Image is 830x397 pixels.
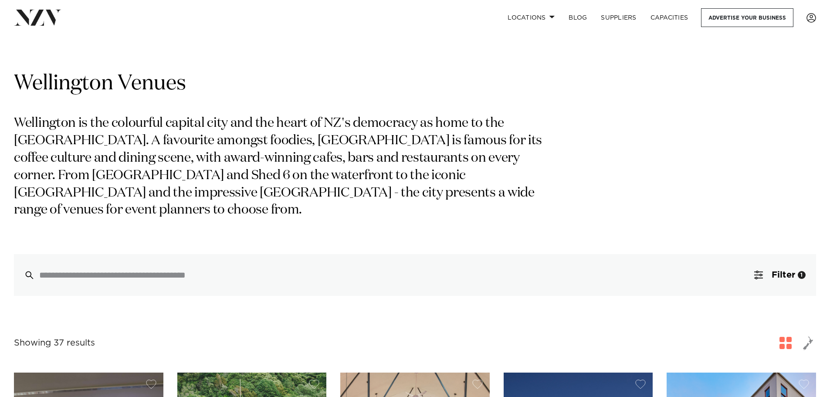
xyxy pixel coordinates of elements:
p: Wellington is the colourful capital city and the heart of NZ's democracy as home to the [GEOGRAPH... [14,115,552,219]
div: 1 [798,271,806,279]
span: Filter [772,271,795,279]
a: Capacities [644,8,695,27]
h1: Wellington Venues [14,70,816,98]
a: SUPPLIERS [594,8,643,27]
img: nzv-logo.png [14,10,61,25]
button: Filter1 [744,254,816,296]
a: BLOG [562,8,594,27]
a: Locations [501,8,562,27]
a: Advertise your business [701,8,793,27]
div: Showing 37 results [14,336,95,350]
